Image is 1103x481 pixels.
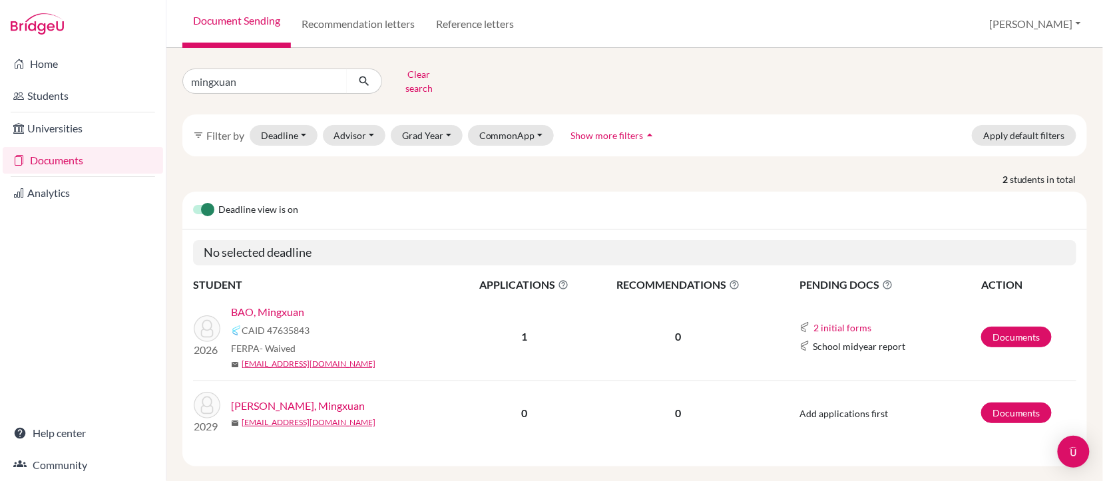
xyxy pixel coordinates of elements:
[3,82,163,109] a: Students
[3,180,163,206] a: Analytics
[981,402,1052,423] a: Documents
[193,130,204,140] i: filter_list
[813,339,905,353] span: School midyear report
[590,405,767,421] p: 0
[323,125,386,146] button: Advisor
[981,327,1052,347] a: Documents
[559,125,668,146] button: Show more filtersarrow_drop_up
[242,358,375,370] a: [EMAIL_ADDRESS][DOMAIN_NAME]
[3,147,163,174] a: Documents
[799,322,810,333] img: Common App logo
[242,416,375,428] a: [EMAIL_ADDRESS][DOMAIN_NAME]
[3,115,163,142] a: Universities
[813,320,872,335] button: 2 initial forms
[1010,172,1087,186] span: students in total
[590,329,767,345] p: 0
[218,202,298,218] span: Deadline view is on
[231,325,242,336] img: Common App logo
[3,51,163,77] a: Home
[231,398,365,414] a: [PERSON_NAME], Mingxuan
[1002,172,1010,186] strong: 2
[250,125,318,146] button: Deadline
[231,361,239,369] span: mail
[193,276,459,293] th: STUDENT
[194,342,220,358] p: 2026
[468,125,554,146] button: CommonApp
[194,392,220,418] img: YU, Mingxuan
[1058,436,1090,468] div: Open Intercom Messenger
[3,452,163,478] a: Community
[231,419,239,427] span: mail
[799,277,980,293] span: PENDING DOCS
[799,408,888,419] span: Add applications first
[11,13,64,35] img: Bridge-U
[981,276,1076,293] th: ACTION
[194,418,220,434] p: 2029
[590,277,767,293] span: RECOMMENDATIONS
[570,130,643,141] span: Show more filters
[231,341,296,355] span: FERPA
[460,277,588,293] span: APPLICATIONS
[206,129,244,142] span: Filter by
[643,128,656,142] i: arrow_drop_up
[391,125,463,146] button: Grad Year
[260,343,296,354] span: - Waived
[521,406,527,419] b: 0
[799,341,810,351] img: Common App logo
[382,64,456,98] button: Clear search
[193,240,1076,265] h5: No selected deadline
[984,11,1087,37] button: [PERSON_NAME]
[231,304,304,320] a: BAO, Mingxuan
[242,323,310,337] span: CAID 47635843
[972,125,1076,146] button: Apply default filters
[194,315,220,342] img: BAO, Mingxuan
[182,69,347,94] input: Find student by name...
[3,420,163,446] a: Help center
[521,330,527,343] b: 1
